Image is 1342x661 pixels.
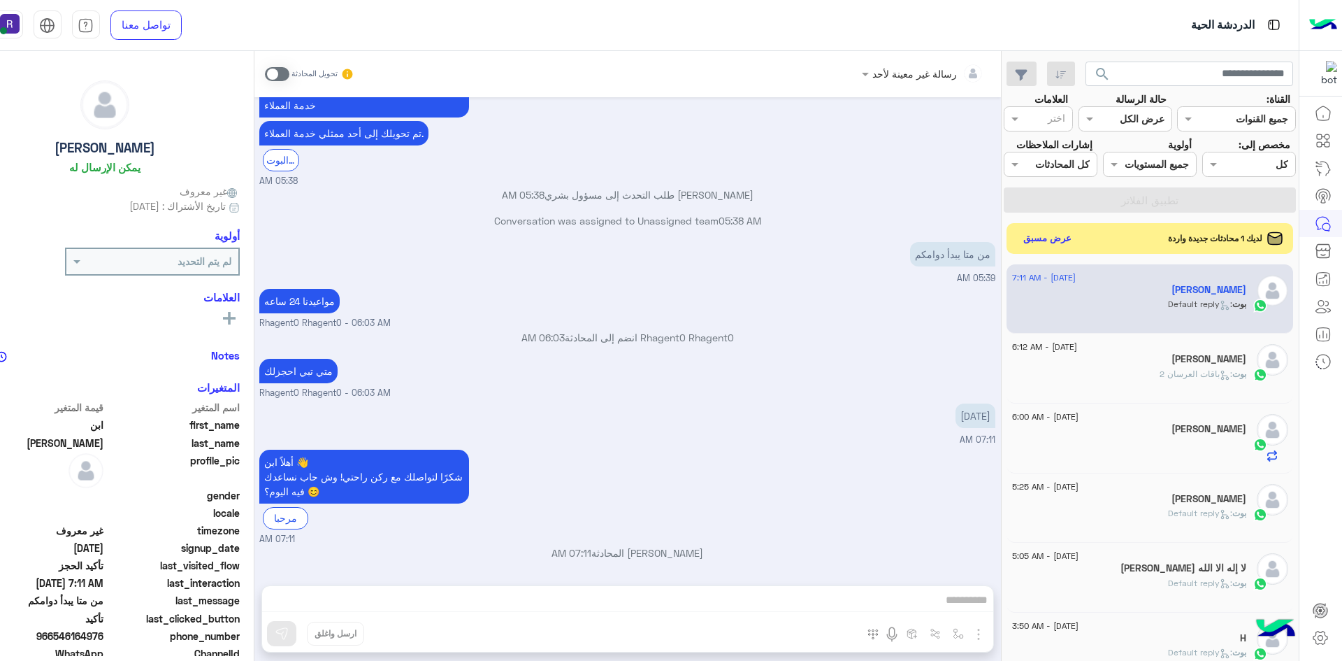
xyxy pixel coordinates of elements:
[1191,16,1255,35] p: الدردشة الحية
[259,78,469,118] p: 20/8/2025, 5:38 AM
[106,453,240,485] span: profile_pic
[1168,137,1192,152] label: أولوية
[78,17,94,34] img: tab
[1257,275,1288,306] img: defaultAdmin.png
[259,330,995,345] p: Rhagent0 Rhagent0 انضم إلى المحادثة
[1171,423,1246,435] h5: Mehran Kayani
[1257,553,1288,585] img: defaultAdmin.png
[259,121,428,145] p: 20/8/2025, 5:38 AM
[719,215,761,227] span: 05:38 AM
[1171,353,1246,365] h5: حسن علي جاسر
[55,140,155,156] h5: [PERSON_NAME]
[1312,61,1337,86] img: 322853014244696
[910,242,995,266] p: 20/8/2025, 5:39 AM
[957,273,995,283] span: 05:39 AM
[259,289,340,313] p: 20/8/2025, 6:03 AM
[106,593,240,608] span: last_message
[1309,10,1337,40] img: Logo
[106,646,240,661] span: ChannelId
[259,387,391,400] span: Rhagent0 Rhagent0 - 06:03 AM
[72,10,100,40] a: tab
[1017,228,1077,248] button: عرض مسبق
[106,523,240,538] span: timezone
[106,506,240,520] span: locale
[263,507,308,529] div: مرحبا
[1232,508,1246,518] span: بوت
[1253,368,1267,382] img: WhatsApp
[521,332,565,343] span: 06:03 AM
[1012,550,1078,562] span: [DATE] - 5:05 AM
[1253,577,1267,591] img: WhatsApp
[1012,481,1078,493] span: [DATE] - 5:25 AM
[215,229,240,242] h6: أولوية
[1232,647,1246,658] span: بوت
[1232,369,1246,379] span: بوت
[551,547,591,559] span: 07:11 AM
[259,546,995,560] p: [PERSON_NAME] المحادثة
[1171,493,1246,505] h5: ahmed shif
[106,400,240,415] span: اسم المتغير
[1116,92,1167,106] label: حالة الرسالة
[1094,66,1111,83] span: search
[955,404,995,428] p: 20/8/2025, 7:11 AM
[1016,137,1092,152] label: إشارات الملاحظات
[1085,62,1120,92] button: search
[259,359,338,383] p: 20/8/2025, 6:03 AM
[1257,414,1288,446] img: defaultAdmin.png
[259,175,298,188] span: 05:38 AM
[1257,344,1288,376] img: defaultAdmin.png
[1171,284,1246,296] h5: ابن عبدالله
[39,17,55,34] img: tab
[1232,299,1246,309] span: بوت
[1168,299,1232,309] span: : Default reply
[1012,271,1076,284] span: [DATE] - 7:11 AM
[259,213,995,228] p: Conversation was assigned to Unassigned team
[180,184,240,199] span: غير معروف
[110,10,182,40] a: تواصل معنا
[68,453,103,488] img: defaultAdmin.png
[106,541,240,555] span: signup_date
[1232,578,1246,588] span: بوت
[1168,232,1262,245] span: لديك 1 محادثات جديدة واردة
[1253,647,1267,661] img: WhatsApp
[129,199,226,213] span: تاريخ الأشتراك : [DATE]
[1257,484,1288,516] img: defaultAdmin.png
[1034,92,1068,106] label: العلامات
[263,149,299,171] div: الرجوع الى البوت
[211,349,240,362] h6: Notes
[1168,578,1232,588] span: : Default reply
[502,189,544,201] span: 05:38 AM
[259,187,995,202] p: [PERSON_NAME] طلب التحدث إلى مسؤول بشري
[291,69,338,80] small: تحويل المحادثة
[960,434,995,445] span: 07:11 AM
[1253,299,1267,313] img: WhatsApp
[1004,187,1296,213] button: تطبيق الفلاتر
[1253,438,1267,452] img: WhatsApp
[1168,647,1232,658] span: : Default reply
[197,381,240,394] h6: المتغيرات
[259,533,295,546] span: 07:11 AM
[106,558,240,573] span: last_visited_flow
[1251,605,1300,654] img: hulul-logo.png
[106,629,240,644] span: phone_number
[81,81,129,129] img: defaultAdmin.png
[259,317,391,330] span: Rhagent0 Rhagent0 - 06:03 AM
[106,418,240,432] span: first_name
[1012,620,1078,632] span: [DATE] - 3:50 AM
[1048,111,1067,129] div: اختر
[106,576,240,590] span: last_interaction
[106,488,240,503] span: gender
[1265,16,1283,34] img: tab
[259,450,469,504] p: 20/8/2025, 7:11 AM
[1168,508,1232,518] span: : Default reply
[1120,562,1246,574] h5: لا إله الا الله محمد رسول الله
[1267,92,1290,106] label: القناة:
[106,436,240,450] span: last_name
[1160,369,1232,379] span: : باقات العرسان 2
[1012,411,1078,423] span: [DATE] - 6:00 AM
[1240,632,1246,644] h5: H
[1253,508,1267,522] img: WhatsApp
[1239,137,1290,152] label: مخصص إلى:
[106,611,240,626] span: last_clicked_button
[307,622,364,646] button: ارسل واغلق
